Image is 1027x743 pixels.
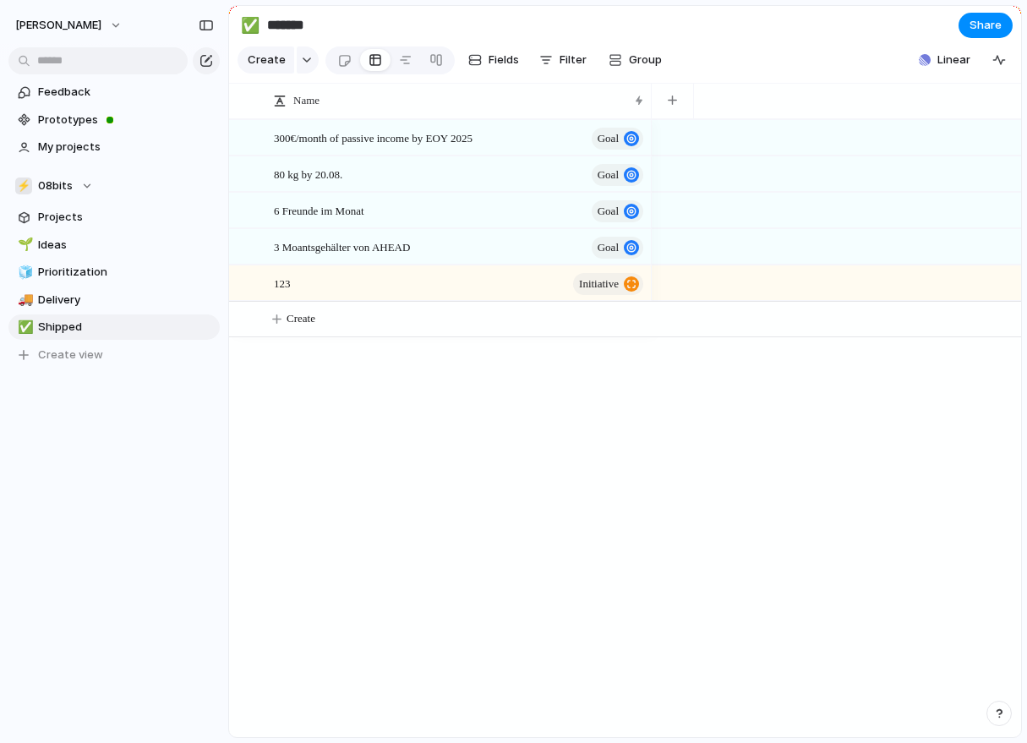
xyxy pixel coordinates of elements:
[274,128,473,147] span: 300€/month of passive income by EOY 2025
[579,272,619,296] span: initiative
[8,205,220,230] a: Projects
[15,319,32,336] button: ✅
[970,17,1002,34] span: Share
[598,199,619,223] span: goal
[18,318,30,337] div: ✅
[8,342,220,368] button: Create view
[274,237,410,256] span: 3 Moantsgehälter von AHEAD
[8,107,220,133] a: Prototypes
[15,292,32,309] button: 🚚
[937,52,970,68] span: Linear
[573,273,643,295] button: initiative
[592,128,643,150] button: goal
[598,236,619,260] span: goal
[533,46,593,74] button: Filter
[293,92,320,109] span: Name
[241,14,259,36] div: ✅
[238,46,294,74] button: Create
[18,263,30,282] div: 🧊
[600,46,670,74] button: Group
[560,52,587,68] span: Filter
[15,264,32,281] button: 🧊
[598,163,619,187] span: goal
[38,347,103,363] span: Create view
[248,52,286,68] span: Create
[15,178,32,194] div: ⚡
[912,47,977,73] button: Linear
[8,134,220,160] a: My projects
[15,237,32,254] button: 🌱
[18,235,30,254] div: 🌱
[38,209,214,226] span: Projects
[38,292,214,309] span: Delivery
[274,273,291,292] span: 123
[38,178,73,194] span: 08bits
[629,52,662,68] span: Group
[38,139,214,156] span: My projects
[15,17,101,34] span: [PERSON_NAME]
[8,314,220,340] a: ✅Shipped
[8,173,220,199] button: ⚡08bits
[18,290,30,309] div: 🚚
[598,127,619,150] span: goal
[462,46,526,74] button: Fields
[8,287,220,313] a: 🚚Delivery
[38,264,214,281] span: Prioritization
[592,237,643,259] button: goal
[274,200,364,220] span: 6 Freunde im Monat
[38,84,214,101] span: Feedback
[8,260,220,285] a: 🧊Prioritization
[38,112,214,128] span: Prototypes
[489,52,519,68] span: Fields
[274,164,342,183] span: 80 kg by 20.08.
[38,237,214,254] span: Ideas
[959,13,1013,38] button: Share
[8,12,131,39] button: [PERSON_NAME]
[592,200,643,222] button: goal
[8,232,220,258] a: 🌱Ideas
[287,310,315,327] span: Create
[8,79,220,105] a: Feedback
[237,12,264,39] button: ✅
[592,164,643,186] button: goal
[38,319,214,336] span: Shipped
